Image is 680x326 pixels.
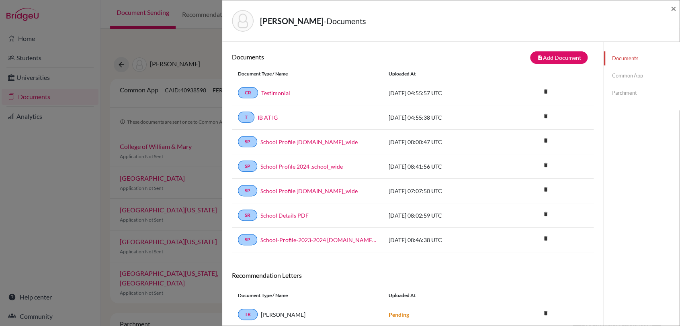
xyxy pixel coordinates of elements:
a: School Profile 2024 .school_wide [260,162,343,171]
a: delete [539,111,551,122]
div: Document Type / Name [232,70,383,77]
i: delete [539,134,551,147]
div: [DATE] 04:55:57 UTC [383,89,503,97]
a: TR [238,309,258,320]
i: delete [539,110,551,122]
span: [PERSON_NAME] [261,310,305,319]
i: delete [539,307,551,319]
a: CR [238,87,258,98]
a: SP [238,234,257,245]
a: IB AT IG [258,113,278,122]
strong: Pending [389,311,409,318]
div: [DATE] 08:02:59 UTC [383,211,503,220]
button: Close [671,4,676,13]
a: delete [539,234,551,244]
div: Uploaded at [383,70,503,77]
a: SR [238,210,257,221]
a: Testimonial [261,89,290,97]
a: delete [539,87,551,98]
div: Uploaded at [383,292,503,299]
div: [DATE] 07:07:50 UTC [383,187,503,195]
div: [DATE] 08:41:56 UTC [383,162,503,171]
a: delete [539,136,551,147]
h6: Recommendation Letters [232,271,594,279]
div: Document Type / Name [232,292,383,299]
div: [DATE] 08:00:47 UTC [383,138,503,146]
a: School Profile [DOMAIN_NAME]_wide [260,187,358,195]
a: delete [539,185,551,196]
i: note_add [537,55,543,61]
h6: Documents [232,53,413,61]
i: delete [539,183,551,196]
a: School-Profile-2023-2024 [DOMAIN_NAME]_wide [260,236,377,244]
strong: [PERSON_NAME] [260,16,324,26]
a: School Details PDF [260,211,309,220]
a: delete [539,160,551,171]
a: SP [238,185,257,196]
a: School Profile [DOMAIN_NAME]_wide [260,138,358,146]
i: delete [539,208,551,220]
a: Parchment [604,86,680,100]
i: delete [539,86,551,98]
a: SP [238,136,257,147]
div: [DATE] 08:46:38 UTC [383,236,503,244]
a: delete [539,209,551,220]
a: T [238,112,254,123]
a: SP [238,161,257,172]
span: × [671,2,676,14]
div: [DATE] 04:55:38 UTC [383,113,503,122]
button: note_addAdd Document [530,51,588,64]
i: delete [539,159,551,171]
a: delete [539,308,551,319]
span: - Documents [324,16,366,26]
a: Documents [604,51,680,65]
i: delete [539,232,551,244]
a: Common App [604,69,680,83]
